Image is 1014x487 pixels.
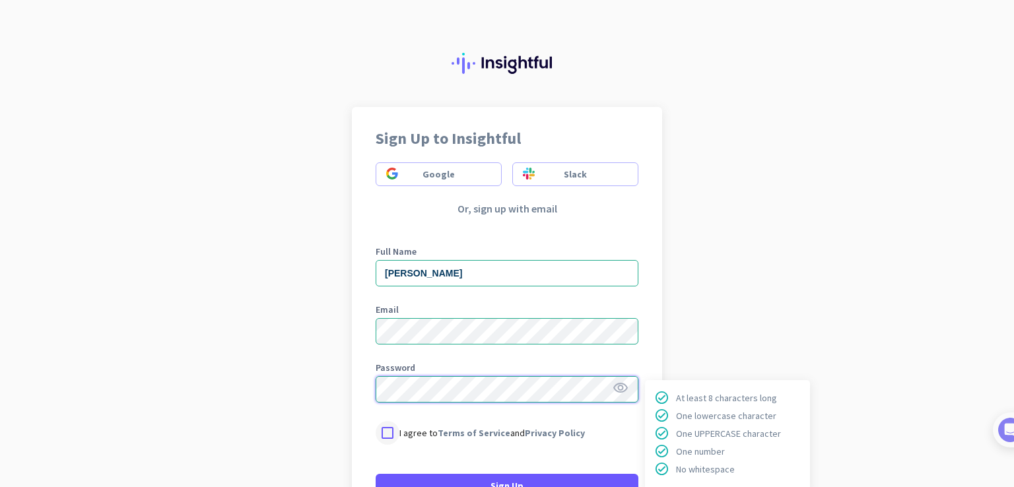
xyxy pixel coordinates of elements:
input: What is your full name? [376,260,638,286]
p: One number [676,447,725,456]
a: Privacy Policy [525,427,585,439]
h2: Sign Up to Insightful [376,131,638,146]
span: check_circle [654,443,669,459]
i: visibility [613,380,628,396]
span: check_circle [654,408,669,423]
span: Google [422,168,455,181]
label: Password [376,363,638,372]
button: Sign in using slackSlack [512,162,638,186]
img: Insightful [452,53,562,74]
button: Sign in using googleGoogle [376,162,502,186]
label: Full Name [376,247,638,256]
img: Sign in using google [386,168,398,179]
p: At least 8 characters long [676,393,777,403]
img: Sign in using slack [523,168,535,179]
p: I agree to and [399,426,585,439]
p: Or, sign up with email [376,202,638,215]
span: check_circle [654,461,669,476]
p: One lowercase character [676,411,776,420]
p: One UPPERCASE character [676,429,781,438]
span: check_circle [654,390,669,405]
span: check_circle [654,426,669,441]
p: No whitespace [676,465,735,474]
a: Terms of Service [438,427,510,439]
label: Email [376,305,638,314]
span: Slack [564,168,587,181]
